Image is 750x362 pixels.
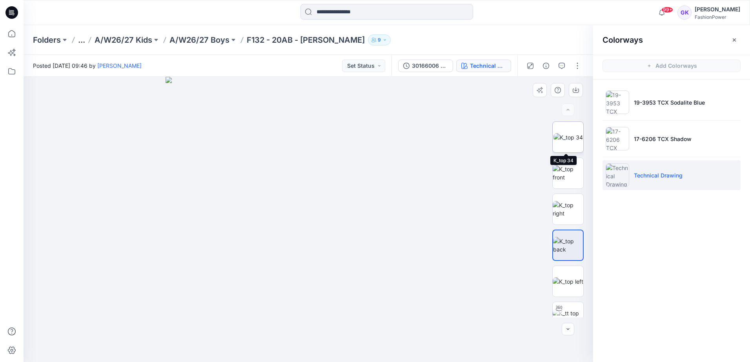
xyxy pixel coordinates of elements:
[553,309,583,326] img: K_tt top 2
[470,62,506,70] div: Technical Drawing
[634,171,683,179] p: Technical Drawing
[606,90,629,114] img: 19-3953 TCX Sodalite Blue
[368,34,391,45] button: 9
[553,165,583,181] img: K_top front
[247,34,365,45] p: F132 - 20AB - [PERSON_NAME]
[677,5,692,20] div: GK
[78,34,85,45] button: ...
[695,14,740,20] div: FashionPower
[606,163,629,187] img: Technical Drawing
[412,62,448,70] div: 30166006 - 20AB
[33,62,142,70] span: Posted [DATE] 09:46 by
[603,35,643,45] h2: Colorways
[540,60,552,72] button: Details
[695,5,740,14] div: [PERSON_NAME]
[97,62,142,69] a: [PERSON_NAME]
[634,135,692,143] p: 17-6206 TCX Shadow
[553,201,583,217] img: K_top right
[398,60,453,72] button: 30166006 - 20AB
[166,77,451,362] img: eyJhbGciOiJIUzI1NiIsImtpZCI6IjAiLCJzbHQiOiJzZXMiLCJ0eXAiOiJKV1QifQ.eyJkYXRhIjp7InR5cGUiOiJzdG9yYW...
[606,127,629,150] img: 17-6206 TCX Shadow
[661,7,673,13] span: 99+
[95,34,152,45] a: A/W26/27 Kids
[634,98,705,107] p: 19-3953 TCX Sodalite Blue
[553,133,583,141] img: K_top 34
[169,34,229,45] a: A/W26/27 Boys
[553,277,583,286] img: K_top left
[378,36,381,44] p: 9
[553,237,583,253] img: K_top back
[33,34,61,45] a: Folders
[456,60,511,72] button: Technical Drawing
